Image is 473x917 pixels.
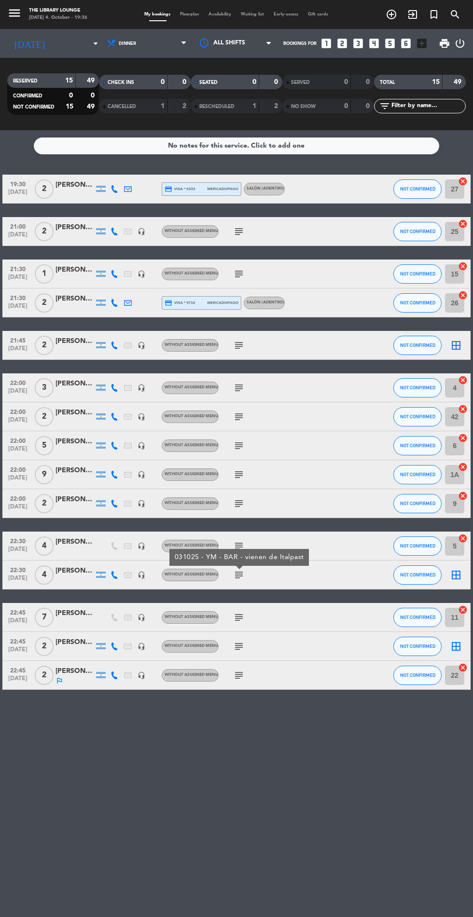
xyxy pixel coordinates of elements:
i: cancel [458,534,468,543]
i: add_circle_outline [386,9,397,20]
strong: 0 [183,79,189,85]
span: [DATE] [6,274,30,285]
span: Without assigned menu [165,272,218,275]
span: mercadopago [208,186,238,192]
i: cancel [458,261,468,271]
i: subject [233,498,245,509]
i: border_all [450,569,462,581]
i: looks_3 [352,37,364,50]
span: 22:45 [6,664,30,675]
span: Without assigned menu [165,229,218,233]
span: Without assigned menu [165,385,218,389]
i: arrow_drop_down [90,38,101,49]
i: turned_in_not [428,9,440,20]
i: subject [233,411,245,423]
button: NOT CONFIRMED [393,179,442,199]
i: subject [233,268,245,280]
span: NOT CONFIRMED [400,543,435,548]
i: looks_one [320,37,333,50]
span: Waiting list [236,12,269,16]
span: NOT CONFIRMED [400,501,435,506]
div: [PERSON_NAME] [56,264,94,275]
div: No notes for this service. Click to add one [168,140,305,151]
strong: 2 [183,103,189,109]
i: looks_6 [400,37,412,50]
div: [PERSON_NAME] [56,436,94,447]
strong: 1 [161,103,165,109]
span: 2 [35,494,54,513]
span: print [439,38,450,49]
span: CONFIRMED [13,94,42,98]
strong: 0 [344,79,348,85]
i: cancel [458,177,468,186]
span: 7 [35,608,54,627]
div: [PERSON_NAME] [56,637,94,648]
strong: 1 [252,103,256,109]
div: [PERSON_NAME] [56,536,94,547]
span: [DATE] [6,575,30,586]
span: Without assigned menu [165,673,218,677]
strong: 2 [275,103,280,109]
span: NOT CONFIRMED [400,342,435,348]
div: [PERSON_NAME] [56,336,94,347]
span: 21:30 [6,263,30,274]
i: add_box [416,37,428,50]
span: 22:00 [6,377,30,388]
span: 22:00 [6,464,30,475]
span: 22:00 [6,406,30,417]
i: cancel [458,219,468,229]
i: subject [233,382,245,394]
i: looks_4 [368,37,380,50]
span: [DATE] [6,446,30,457]
i: credit_card [165,185,172,193]
span: RESERVED [13,79,38,83]
span: Without assigned menu [165,343,218,347]
span: Bookings for [283,41,317,46]
span: 21:45 [6,334,30,345]
i: headset_mic [138,643,145,650]
span: 2 [35,336,54,355]
i: outlined_flag [56,677,63,684]
span: NOT CONFIRMED [400,443,435,448]
span: Without assigned menu [165,644,218,648]
i: headset_mic [138,228,145,235]
strong: 15 [65,77,73,84]
i: headset_mic [138,342,145,349]
span: CANCELLED [108,104,136,109]
button: NOT CONFIRMED [393,222,442,241]
span: [DATE] [6,388,30,399]
button: NOT CONFIRMED [393,637,442,656]
span: mercadopago [208,300,238,306]
strong: 0 [275,79,280,85]
i: exit_to_app [407,9,418,20]
strong: 15 [66,103,73,110]
span: NOT CONFIRMED [400,643,435,649]
i: headset_mic [138,270,145,278]
span: [DATE] [6,546,30,557]
i: headset_mic [138,542,145,550]
button: NOT CONFIRMED [393,264,442,284]
i: subject [233,469,245,480]
span: Floorplan [176,12,204,16]
button: NOT CONFIRMED [393,494,442,513]
i: subject [233,340,245,351]
i: looks_5 [384,37,396,50]
strong: 0 [69,92,73,99]
i: cancel [458,404,468,414]
span: NOT CONFIRMED [400,186,435,192]
span: [DATE] [6,345,30,356]
span: Without assigned menu [165,414,218,418]
i: subject [233,569,245,581]
div: [PERSON_NAME] [56,293,94,304]
span: SERVED [291,80,310,85]
span: Availability [204,12,236,16]
span: visa * 5710 [165,299,195,307]
button: menu [7,6,22,23]
span: Without assigned menu [165,573,218,576]
span: NO SHOW [291,104,316,109]
span: [DATE] [6,417,30,428]
span: Without assigned menu [165,544,218,547]
span: 2 [35,179,54,199]
i: search [449,9,461,20]
span: NOT CONFIRMED [400,229,435,234]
